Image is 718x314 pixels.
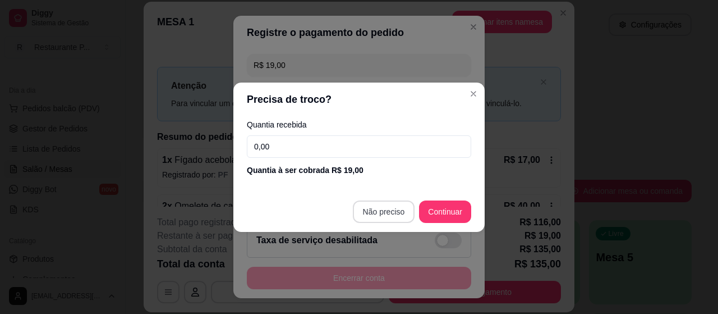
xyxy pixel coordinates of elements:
button: Não preciso [353,201,415,223]
div: Quantia à ser cobrada R$ 19,00 [247,165,471,176]
button: Close [464,85,482,103]
header: Precisa de troco? [233,83,485,116]
label: Quantia recebida [247,121,471,129]
button: Continuar [419,201,471,223]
